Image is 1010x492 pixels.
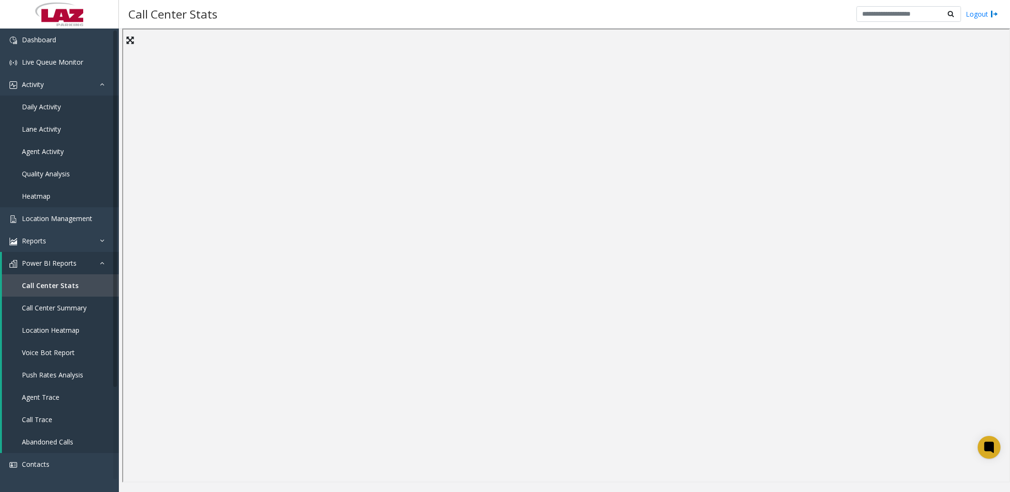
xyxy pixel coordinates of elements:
[22,125,61,134] span: Lane Activity
[2,297,119,319] a: Call Center Summary
[10,260,17,268] img: 'icon'
[22,192,50,201] span: Heatmap
[22,80,44,89] span: Activity
[22,370,83,379] span: Push Rates Analysis
[22,58,83,67] span: Live Queue Monitor
[966,9,998,19] a: Logout
[22,259,77,268] span: Power BI Reports
[22,147,64,156] span: Agent Activity
[10,37,17,44] img: 'icon'
[2,319,119,341] a: Location Heatmap
[22,437,73,446] span: Abandoned Calls
[22,303,87,312] span: Call Center Summary
[10,461,17,469] img: 'icon'
[22,169,70,178] span: Quality Analysis
[22,393,59,402] span: Agent Trace
[2,408,119,431] a: Call Trace
[2,431,119,453] a: Abandoned Calls
[2,274,119,297] a: Call Center Stats
[124,2,222,26] h3: Call Center Stats
[22,348,75,357] span: Voice Bot Report
[10,59,17,67] img: 'icon'
[22,415,52,424] span: Call Trace
[2,386,119,408] a: Agent Trace
[22,102,61,111] span: Daily Activity
[10,215,17,223] img: 'icon'
[2,341,119,364] a: Voice Bot Report
[991,9,998,19] img: logout
[22,281,78,290] span: Call Center Stats
[22,326,79,335] span: Location Heatmap
[10,81,17,89] img: 'icon'
[2,364,119,386] a: Push Rates Analysis
[22,214,92,223] span: Location Management
[22,460,49,469] span: Contacts
[10,238,17,245] img: 'icon'
[22,35,56,44] span: Dashboard
[2,252,119,274] a: Power BI Reports
[22,236,46,245] span: Reports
